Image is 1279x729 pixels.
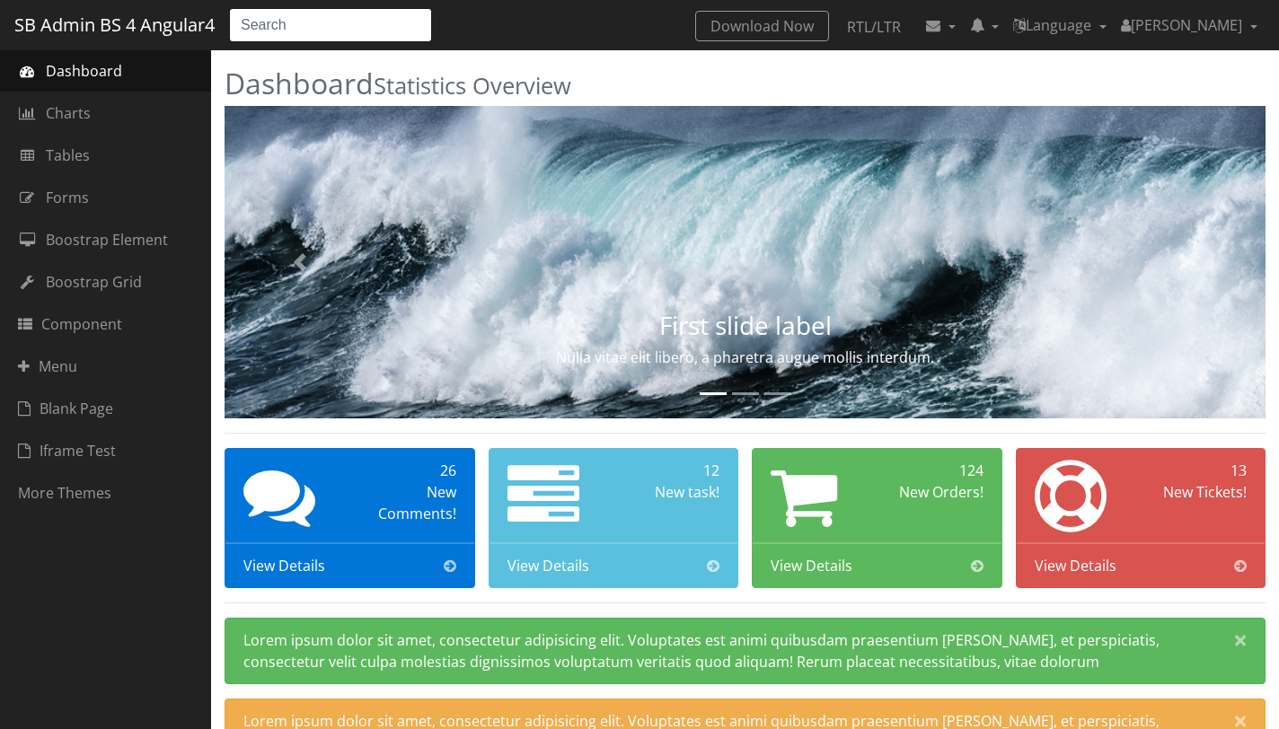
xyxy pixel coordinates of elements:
div: 12 [620,460,719,481]
h3: First slide label [381,312,1109,339]
div: New Tickets! [1147,481,1247,503]
span: View Details [507,555,589,576]
a: RTL/LTR [833,11,915,43]
input: Search [229,8,432,42]
span: × [1234,628,1247,652]
div: 13 [1147,460,1247,481]
a: Language [1006,7,1114,43]
div: 26 [357,460,456,481]
span: View Details [771,555,852,576]
div: New Orders! [884,481,984,503]
small: Statistics Overview [374,70,571,101]
a: Download Now [695,11,829,41]
div: Lorem ipsum dolor sit amet, consectetur adipisicing elit. Voluptates est animi quibusdam praesent... [225,618,1266,684]
p: Nulla vitae elit libero, a pharetra augue mollis interdum. [381,347,1109,368]
span: Menu [18,356,77,377]
a: SB Admin BS 4 Angular4 [14,8,215,42]
span: View Details [243,555,325,576]
img: Random first slide [225,106,1266,418]
div: New task! [620,481,719,503]
button: Close [1216,619,1265,662]
div: 124 [884,460,984,481]
h2: Dashboard [225,67,1266,99]
div: New Comments! [357,481,456,524]
span: View Details [1035,555,1116,576]
a: [PERSON_NAME] [1114,7,1265,43]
